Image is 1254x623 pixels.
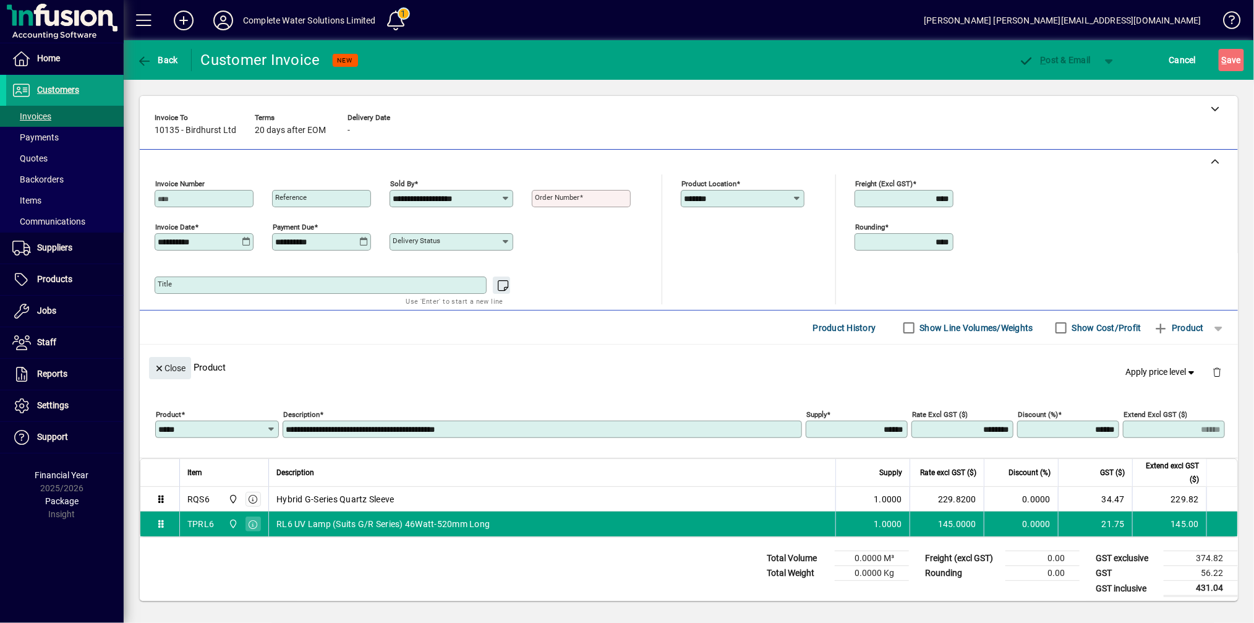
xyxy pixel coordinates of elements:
mat-label: Order number [535,193,579,202]
span: Quotes [12,153,48,163]
mat-label: Rounding [855,223,885,231]
span: Discount (%) [1009,466,1051,479]
span: Reports [37,369,67,379]
mat-label: Invoice number [155,179,205,188]
a: Quotes [6,148,124,169]
div: Product [140,345,1238,390]
span: Financial Year [35,470,89,480]
mat-label: Payment due [273,223,314,231]
span: Item [187,466,202,479]
app-page-header-button: Delete [1202,366,1232,377]
a: Products [6,264,124,295]
span: Description [276,466,314,479]
span: Backorders [12,174,64,184]
mat-label: Delivery status [393,236,440,245]
span: Supply [879,466,902,479]
a: Staff [6,327,124,358]
button: Add [164,9,203,32]
span: P [1041,55,1046,65]
span: Extend excl GST ($) [1140,459,1199,486]
td: 0.0000 M³ [835,551,909,566]
span: Home [37,53,60,63]
span: Jobs [37,306,56,316]
div: 229.8200 [918,493,976,505]
td: GST inclusive [1090,581,1164,596]
app-page-header-button: Close [146,362,194,373]
span: Items [12,195,41,205]
a: Home [6,43,124,74]
mat-label: Supply [806,410,827,419]
td: Freight (excl GST) [919,551,1005,566]
label: Show Cost/Profit [1070,322,1141,334]
span: Invoices [12,111,51,121]
span: Communications [12,217,85,226]
td: 0.0000 Kg [835,566,909,581]
td: Rounding [919,566,1005,581]
button: Apply price level [1121,361,1203,384]
td: 34.47 [1058,487,1132,512]
mat-label: Reference [275,193,307,202]
td: 0.0000 [984,512,1058,536]
span: RL6 UV Lamp (Suits G/R Series) 46Watt-520mm Long [276,518,490,530]
td: 431.04 [1164,581,1238,596]
span: Customers [37,85,79,95]
a: Support [6,422,124,453]
span: Suppliers [37,243,72,252]
button: Product [1148,317,1210,339]
span: Cancel [1169,50,1196,70]
mat-label: Product [156,410,181,419]
span: Product History [813,318,876,338]
div: Customer Invoice [201,50,320,70]
a: Invoices [6,106,124,127]
button: Profile [203,9,243,32]
span: ost & Email [1019,55,1091,65]
span: Rate excl GST ($) [920,466,976,479]
mat-hint: Use 'Enter' to start a new line [406,294,503,308]
span: Product [1154,318,1204,338]
a: Knowledge Base [1214,2,1239,43]
span: ave [1222,50,1241,70]
div: Complete Water Solutions Limited [243,11,376,30]
span: Close [154,358,186,379]
app-page-header-button: Back [124,49,192,71]
mat-label: Title [158,280,172,288]
span: Hybrid G-Series Quartz Sleeve [276,493,394,505]
span: Package [45,496,79,506]
button: Cancel [1166,49,1200,71]
mat-label: Product location [681,179,736,188]
mat-label: Description [283,410,320,419]
td: Total Volume [761,551,835,566]
mat-label: Invoice date [155,223,195,231]
a: Backorders [6,169,124,190]
span: Apply price level [1126,366,1198,379]
a: Items [6,190,124,211]
button: Save [1219,49,1244,71]
td: GST [1090,566,1164,581]
div: [PERSON_NAME] [PERSON_NAME][EMAIL_ADDRESS][DOMAIN_NAME] [924,11,1201,30]
td: 0.0000 [984,487,1058,512]
label: Show Line Volumes/Weights [918,322,1033,334]
span: Back [137,55,178,65]
td: 0.00 [1005,551,1080,566]
span: GST ($) [1100,466,1125,479]
button: Back [134,49,181,71]
span: 1.0000 [874,518,903,530]
td: 229.82 [1132,487,1206,512]
td: Total Weight [761,566,835,581]
td: 0.00 [1005,566,1080,581]
td: 374.82 [1164,551,1238,566]
span: NEW [338,56,353,64]
div: RQS6 [187,493,210,505]
span: S [1222,55,1227,65]
mat-label: Sold by [390,179,414,188]
button: Delete [1202,357,1232,387]
td: 145.00 [1132,512,1206,536]
span: Settings [37,400,69,410]
a: Payments [6,127,124,148]
span: - [348,126,350,135]
mat-label: Discount (%) [1018,410,1058,419]
span: Payments [12,132,59,142]
button: Product History [808,317,881,339]
button: Close [149,357,191,379]
mat-label: Rate excl GST ($) [912,410,968,419]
